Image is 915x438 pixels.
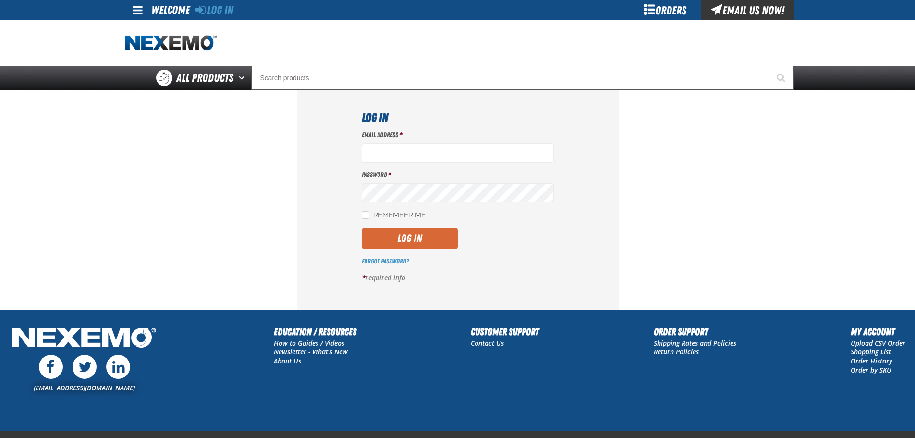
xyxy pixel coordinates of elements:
[362,228,458,249] button: Log In
[471,325,539,339] h2: Customer Support
[235,66,251,90] button: Open All Products pages
[654,338,736,348] a: Shipping Rates and Policies
[362,130,554,139] label: Email Address
[274,347,348,356] a: Newsletter - What's New
[362,211,369,219] input: Remember Me
[851,325,905,339] h2: My Account
[274,356,301,365] a: About Us
[851,338,905,348] a: Upload CSV Order
[176,69,233,87] span: All Products
[10,325,159,353] img: Nexemo Logo
[251,66,794,90] input: Search
[851,347,891,356] a: Shopping List
[851,356,892,365] a: Order History
[195,3,233,17] a: Log In
[274,325,356,339] h2: Education / Resources
[471,338,504,348] a: Contact Us
[362,274,554,283] p: required info
[654,347,699,356] a: Return Policies
[274,338,344,348] a: How to Guides / Videos
[654,325,736,339] h2: Order Support
[125,35,217,51] img: Nexemo logo
[125,35,217,51] a: Home
[362,257,409,265] a: Forgot Password?
[362,170,554,179] label: Password
[851,365,891,375] a: Order by SKU
[362,211,426,220] label: Remember Me
[770,66,794,90] button: Start Searching
[362,109,554,126] h1: Log In
[34,383,135,392] a: [EMAIL_ADDRESS][DOMAIN_NAME]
